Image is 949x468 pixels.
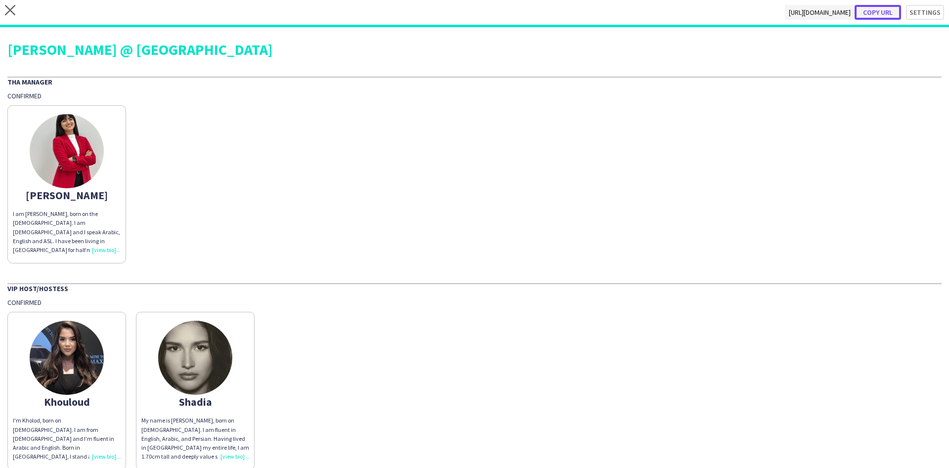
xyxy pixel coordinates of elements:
[141,397,249,406] div: Shadia
[13,416,121,461] div: I'm Kholod, born on [DEMOGRAPHIC_DATA]. I am from [DEMOGRAPHIC_DATA] and I'm fluent in Arabic and...
[7,283,942,293] div: VIP Host/Hostess
[30,321,104,395] img: thumb-4c948805-302e-4a2a-8dff-ea29aff382de.jpg
[7,77,942,86] div: THA Manager
[7,91,942,100] div: Confirmed
[13,210,121,255] div: I am [PERSON_NAME], born on the [DEMOGRAPHIC_DATA]. I am [DEMOGRAPHIC_DATA] and I speak Arabic, E...
[785,5,855,20] span: [URL][DOMAIN_NAME]
[855,5,901,20] button: Copy url
[7,42,942,57] div: [PERSON_NAME] @ [GEOGRAPHIC_DATA]
[13,397,121,406] div: Khouloud
[13,191,121,200] div: [PERSON_NAME]
[906,5,944,20] button: Settings
[141,416,249,461] div: My name is [PERSON_NAME], born on [DEMOGRAPHIC_DATA]. I am fluent in English, Arabic, and Persian...
[158,321,232,395] img: thumb-78241e4e-4d75-4aa5-a883-04d38bac3eef.jpg
[30,114,104,188] img: thumb-668682a9334c6.jpg
[7,298,942,307] div: Confirmed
